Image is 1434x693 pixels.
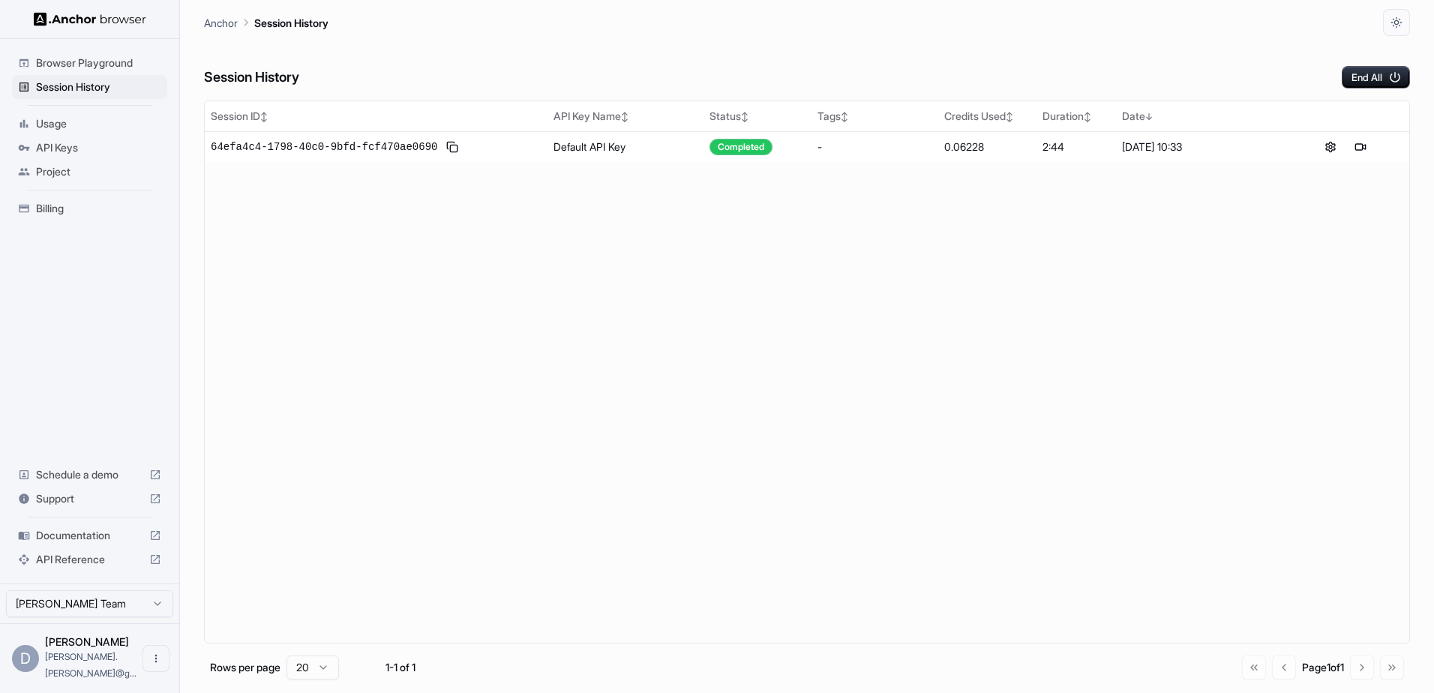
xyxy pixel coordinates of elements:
[36,55,161,70] span: Browser Playground
[1302,660,1344,675] div: Page 1 of 1
[36,491,143,506] span: Support
[12,51,167,75] div: Browser Playground
[45,651,136,679] span: daniel.cregg@gmail.com
[34,12,146,26] img: Anchor Logo
[260,111,268,122] span: ↕
[12,136,167,160] div: API Keys
[621,111,628,122] span: ↕
[709,109,805,124] div: Status
[1122,139,1276,154] div: [DATE] 10:33
[1145,111,1153,122] span: ↓
[36,552,143,567] span: API Reference
[36,116,161,131] span: Usage
[12,487,167,511] div: Support
[1122,109,1276,124] div: Date
[12,196,167,220] div: Billing
[12,75,167,99] div: Session History
[204,67,299,88] h6: Session History
[1042,139,1110,154] div: 2:44
[547,131,704,162] td: Default API Key
[741,111,748,122] span: ↕
[36,140,161,155] span: API Keys
[254,15,328,31] p: Session History
[36,164,161,179] span: Project
[204,14,328,31] nav: breadcrumb
[12,160,167,184] div: Project
[817,139,933,154] div: -
[817,109,933,124] div: Tags
[944,139,1030,154] div: 0.06228
[709,139,772,155] div: Completed
[1006,111,1013,122] span: ↕
[45,635,129,648] span: Daniel Cregg
[211,109,541,124] div: Session ID
[36,79,161,94] span: Session History
[1342,66,1410,88] button: End All
[12,112,167,136] div: Usage
[12,523,167,547] div: Documentation
[142,645,169,672] button: Open menu
[36,201,161,216] span: Billing
[36,528,143,543] span: Documentation
[363,660,438,675] div: 1-1 of 1
[841,111,848,122] span: ↕
[204,15,238,31] p: Anchor
[12,547,167,571] div: API Reference
[553,109,698,124] div: API Key Name
[1042,109,1110,124] div: Duration
[12,463,167,487] div: Schedule a demo
[944,109,1030,124] div: Credits Used
[210,660,280,675] p: Rows per page
[1084,111,1091,122] span: ↕
[36,467,143,482] span: Schedule a demo
[12,645,39,672] div: D
[211,139,437,154] span: 64efa4c4-1798-40c0-9bfd-fcf470ae0690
